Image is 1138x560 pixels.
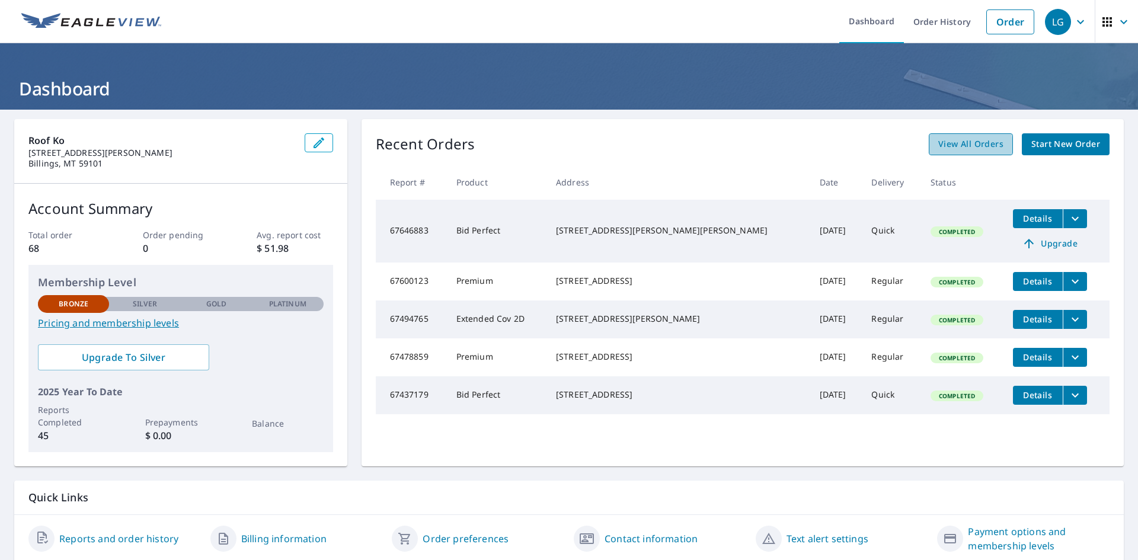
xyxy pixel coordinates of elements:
button: detailsBtn-67646883 [1013,209,1063,228]
span: Completed [932,316,982,324]
a: Upgrade To Silver [38,344,209,370]
td: 67600123 [376,263,447,300]
p: Quick Links [28,490,1110,505]
td: 67646883 [376,200,447,263]
a: Payment options and membership levels [968,524,1110,553]
p: 0 [143,241,219,255]
p: Gold [206,299,226,309]
button: filesDropdownBtn-67437179 [1063,386,1087,405]
div: [STREET_ADDRESS][PERSON_NAME] [556,313,801,325]
p: Recent Orders [376,133,475,155]
span: View All Orders [938,137,1003,152]
td: Quick [862,200,921,263]
a: Text alert settings [787,532,868,546]
button: filesDropdownBtn-67478859 [1063,348,1087,367]
p: $ 0.00 [145,428,216,443]
p: Prepayments [145,416,216,428]
td: Premium [447,338,546,376]
span: Details [1020,389,1056,401]
p: Avg. report cost [257,229,333,241]
td: Quick [862,376,921,414]
span: Upgrade [1020,236,1080,251]
span: Details [1020,313,1056,325]
td: [DATE] [810,300,862,338]
div: [STREET_ADDRESS][PERSON_NAME][PERSON_NAME] [556,225,801,236]
th: Delivery [862,165,921,200]
p: Order pending [143,229,219,241]
a: Order [986,9,1034,34]
button: detailsBtn-67600123 [1013,272,1063,291]
th: Report # [376,165,447,200]
p: $ 51.98 [257,241,333,255]
td: 67437179 [376,376,447,414]
span: Details [1020,351,1056,363]
span: Details [1020,276,1056,287]
button: filesDropdownBtn-67646883 [1063,209,1087,228]
span: Completed [932,392,982,400]
p: Platinum [269,299,306,309]
td: Regular [862,300,921,338]
div: [STREET_ADDRESS] [556,389,801,401]
td: [DATE] [810,338,862,376]
div: LG [1045,9,1071,35]
p: Reports Completed [38,404,109,428]
p: 2025 Year To Date [38,385,324,399]
button: filesDropdownBtn-67600123 [1063,272,1087,291]
td: [DATE] [810,376,862,414]
p: Roof Ko [28,133,295,148]
img: EV Logo [21,13,161,31]
span: Details [1020,213,1056,224]
a: Reports and order history [59,532,178,546]
p: [STREET_ADDRESS][PERSON_NAME] [28,148,295,158]
a: View All Orders [929,133,1013,155]
p: Billings, MT 59101 [28,158,295,169]
td: 67478859 [376,338,447,376]
span: Completed [932,228,982,236]
p: Balance [252,417,323,430]
span: Completed [932,278,982,286]
td: Bid Perfect [447,376,546,414]
td: Regular [862,338,921,376]
p: 45 [38,428,109,443]
a: Order preferences [423,532,509,546]
button: detailsBtn-67494765 [1013,310,1063,329]
td: [DATE] [810,263,862,300]
button: filesDropdownBtn-67494765 [1063,310,1087,329]
td: [DATE] [810,200,862,263]
th: Product [447,165,546,200]
td: Regular [862,263,921,300]
div: [STREET_ADDRESS] [556,275,801,287]
p: Silver [133,299,158,309]
button: detailsBtn-67478859 [1013,348,1063,367]
p: 68 [28,241,104,255]
a: Upgrade [1013,234,1087,253]
th: Date [810,165,862,200]
span: Completed [932,354,982,362]
td: Extended Cov 2D [447,300,546,338]
td: 67494765 [376,300,447,338]
th: Status [921,165,1003,200]
p: Account Summary [28,198,333,219]
a: Billing information [241,532,327,546]
a: Start New Order [1022,133,1110,155]
span: Start New Order [1031,137,1100,152]
a: Contact information [605,532,698,546]
span: Upgrade To Silver [47,351,200,364]
p: Bronze [59,299,88,309]
th: Address [546,165,810,200]
div: [STREET_ADDRESS] [556,351,801,363]
a: Pricing and membership levels [38,316,324,330]
td: Bid Perfect [447,200,546,263]
h1: Dashboard [14,76,1124,101]
p: Total order [28,229,104,241]
p: Membership Level [38,274,324,290]
button: detailsBtn-67437179 [1013,386,1063,405]
td: Premium [447,263,546,300]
